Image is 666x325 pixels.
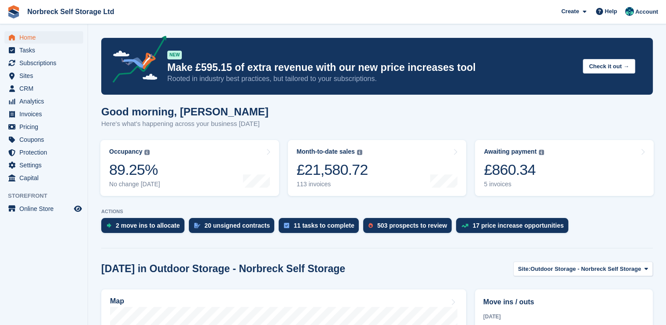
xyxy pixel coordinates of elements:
[605,7,617,16] span: Help
[583,59,635,74] button: Check it out →
[461,224,468,228] img: price_increase_opportunities-93ffe204e8149a01c8c9dc8f82e8f89637d9d84a8eef4429ea346261dce0b2c0.svg
[4,70,83,82] a: menu
[483,313,644,321] div: [DATE]
[357,150,362,155] img: icon-info-grey-7440780725fd019a000dd9b08b2336e03edf1995a4989e88bcd33f0948082b44.svg
[101,119,269,129] p: Here's what's happening across your business [DATE]
[19,121,72,133] span: Pricing
[101,263,345,275] h2: [DATE] in Outdoor Storage - Norbreck Self Storage
[456,218,573,237] a: 17 price increase opportunities
[518,265,530,273] span: Site:
[4,108,83,120] a: menu
[19,108,72,120] span: Invoices
[4,82,83,95] a: menu
[561,7,579,16] span: Create
[625,7,634,16] img: Sally King
[19,31,72,44] span: Home
[473,222,564,229] div: 17 price increase opportunities
[19,57,72,69] span: Subscriptions
[189,218,279,237] a: 20 unsigned contracts
[475,140,654,196] a: Awaiting payment £860.34 5 invoices
[101,218,189,237] a: 2 move ins to allocate
[110,297,124,305] h2: Map
[19,44,72,56] span: Tasks
[19,159,72,171] span: Settings
[294,222,354,229] div: 11 tasks to complete
[297,181,368,188] div: 113 invoices
[363,218,456,237] a: 503 prospects to review
[144,150,150,155] img: icon-info-grey-7440780725fd019a000dd9b08b2336e03edf1995a4989e88bcd33f0948082b44.svg
[100,140,279,196] a: Occupancy 89.25% No change [DATE]
[116,222,180,229] div: 2 move ins to allocate
[107,223,111,228] img: move_ins_to_allocate_icon-fdf77a2bb77ea45bf5b3d319d69a93e2d87916cf1d5bf7949dd705db3b84f3ca.svg
[484,148,537,155] div: Awaiting payment
[483,297,644,307] h2: Move ins / outs
[368,223,373,228] img: prospect-51fa495bee0391a8d652442698ab0144808aea92771e9ea1ae160a38d050c398.svg
[4,159,83,171] a: menu
[484,161,544,179] div: £860.34
[19,95,72,107] span: Analytics
[19,82,72,95] span: CRM
[484,181,544,188] div: 5 invoices
[4,203,83,215] a: menu
[377,222,447,229] div: 503 prospects to review
[101,209,653,214] p: ACTIONS
[24,4,118,19] a: Norbreck Self Storage Ltd
[205,222,270,229] div: 20 unsigned contracts
[297,148,355,155] div: Month-to-date sales
[167,51,182,59] div: NEW
[4,44,83,56] a: menu
[167,74,576,84] p: Rooted in industry best practices, but tailored to your subscriptions.
[4,57,83,69] a: menu
[194,223,200,228] img: contract_signature_icon-13c848040528278c33f63329250d36e43548de30e8caae1d1a13099fd9432cc5.svg
[4,133,83,146] a: menu
[73,203,83,214] a: Preview store
[19,133,72,146] span: Coupons
[105,36,167,86] img: price-adjustments-announcement-icon-8257ccfd72463d97f412b2fc003d46551f7dbcb40ab6d574587a9cd5c0d94...
[19,146,72,159] span: Protection
[109,148,142,155] div: Occupancy
[635,7,658,16] span: Account
[19,203,72,215] span: Online Store
[7,5,20,18] img: stora-icon-8386f47178a22dfd0bd8f6a31ec36ba5ce8667c1dd55bd0f319d3a0aa187defe.svg
[539,150,544,155] img: icon-info-grey-7440780725fd019a000dd9b08b2336e03edf1995a4989e88bcd33f0948082b44.svg
[8,192,88,200] span: Storefront
[4,146,83,159] a: menu
[109,181,160,188] div: No change [DATE]
[513,262,653,276] button: Site: Outdoor Storage - Norbreck Self Storage
[19,172,72,184] span: Capital
[279,218,363,237] a: 11 tasks to complete
[4,172,83,184] a: menu
[4,95,83,107] a: menu
[19,70,72,82] span: Sites
[297,161,368,179] div: £21,580.72
[167,61,576,74] p: Make £595.15 of extra revenue with our new price increases tool
[4,121,83,133] a: menu
[530,265,641,273] span: Outdoor Storage - Norbreck Self Storage
[109,161,160,179] div: 89.25%
[101,106,269,118] h1: Good morning, [PERSON_NAME]
[284,223,289,228] img: task-75834270c22a3079a89374b754ae025e5fb1db73e45f91037f5363f120a921f8.svg
[4,31,83,44] a: menu
[288,140,467,196] a: Month-to-date sales £21,580.72 113 invoices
